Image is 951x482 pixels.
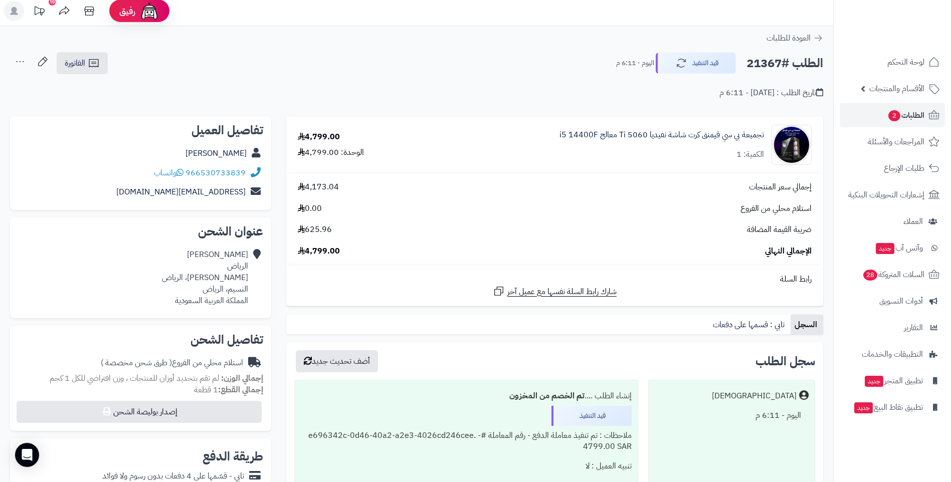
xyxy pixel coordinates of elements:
[154,167,183,179] a: واتساب
[854,402,873,413] span: جديد
[884,161,924,175] span: طلبات الإرجاع
[57,52,108,74] a: الفاتورة
[840,183,945,207] a: إشعارات التحويلات البنكية
[767,32,823,44] a: العودة للطلبات
[551,406,632,426] div: قيد التنفيذ
[840,289,945,313] a: أدوات التسويق
[194,384,263,396] small: 1 قطعة
[840,395,945,419] a: تطبيق نقاط البيعجديد
[101,357,172,369] span: ( طرق شحن مخصصة )
[765,246,812,257] span: الإجمالي النهائي
[616,58,654,68] small: اليوم - 6:11 م
[290,274,819,285] div: رابط السلة
[869,82,924,96] span: الأقسام والمنتجات
[862,268,924,282] span: السلات المتروكة
[840,130,945,154] a: المراجعات والأسئلة
[853,400,923,414] span: تطبيق نقاط البيع
[840,50,945,74] a: لوحة التحكم
[879,294,923,308] span: أدوات التسويق
[746,53,823,74] h2: الطلب #21367
[887,108,924,122] span: الطلبات
[709,315,791,335] a: تابي : قسمها على دفعات
[719,87,823,99] div: تاريخ الطلب : [DATE] - 6:11 م
[298,181,339,193] span: 4,173.04
[185,167,246,179] a: 966530733839
[840,103,945,127] a: الطلبات2
[840,263,945,287] a: السلات المتروكة28
[116,186,246,198] a: [EMAIL_ADDRESS][DOMAIN_NAME]
[221,372,263,384] strong: إجمالي الوزن:
[301,386,632,406] div: إنشاء الطلب ....
[904,321,923,335] span: التقارير
[507,286,617,298] span: شارك رابط السلة نفسها مع عميل آخر
[848,188,924,202] span: إشعارات التحويلات البنكية
[298,131,340,143] div: 4,799.00
[298,147,364,158] div: الوحدة: 4,799.00
[876,243,894,254] span: جديد
[656,53,736,74] button: قيد التنفيذ
[865,376,883,387] span: جديد
[296,350,378,372] button: أضف تحديث جديد
[301,456,632,476] div: تنبيه العميل : لا
[27,1,52,24] a: تحديثات المنصة
[888,110,900,121] span: 2
[887,55,924,69] span: لوحة التحكم
[875,241,923,255] span: وآتس آب
[203,450,263,462] h2: طريقة الدفع
[749,181,812,193] span: إجمالي سعر المنتجات
[863,270,877,281] span: 28
[747,224,812,235] span: ضريبة القيمة المضافة
[840,236,945,260] a: وآتس آبجديد
[15,443,39,467] div: Open Intercom Messenger
[298,224,332,235] span: 625.96
[119,5,135,17] span: رفيق
[840,156,945,180] a: طلبات الإرجاع
[864,374,923,388] span: تطبيق المتجر
[755,355,815,367] h3: سجل الطلب
[509,390,585,402] b: تم الخصم من المخزون
[862,347,923,361] span: التطبيقات والخدمات
[655,406,809,425] div: اليوم - 6:11 م
[18,225,263,237] h2: عنوان الشحن
[740,203,812,214] span: استلام محلي من الفروع
[185,147,247,159] a: [PERSON_NAME]
[301,426,632,457] div: ملاحظات : تم تنفيذ معاملة الدفع - رقم المعاملة #e696342c-0d46-40a2-a2e3-4026cd246cee. - 4799.00 SAR
[493,285,617,298] a: شارك رابط السلة نفسها مع عميل آخر
[559,129,764,141] a: تجميعة بي سي قيمنق كرت شاشة نفيديا 5060 Ti معالج i5 14400F
[17,401,262,423] button: إصدار بوليصة الشحن
[162,249,248,306] div: [PERSON_NAME] الرياض [PERSON_NAME]، الرياض النسيم، الرياض المملكة العربية السعودية
[868,135,924,149] span: المراجعات والأسئلة
[903,214,923,228] span: العملاء
[102,470,244,482] div: تابي - قسّمها على 4 دفعات بدون رسوم ولا فوائد
[840,316,945,340] a: التقارير
[840,342,945,366] a: التطبيقات والخدمات
[791,315,823,335] a: السجل
[767,32,811,44] span: العودة للطلبات
[298,203,322,214] span: 0.00
[772,125,811,165] img: 1755369923-%D8%AA%D8%AC%D9%85%D9%8A%D8%B9%D8%A9%20%D8%A8%D9%8A%20%D8%B3%D9%8A%20%D9%82%D9%8A%D9%8...
[840,209,945,233] a: العملاء
[736,149,764,160] div: الكمية: 1
[18,334,263,346] h2: تفاصيل الشحن
[218,384,263,396] strong: إجمالي القطع:
[840,369,945,393] a: تطبيق المتجرجديد
[101,357,243,369] div: استلام محلي من الفروع
[18,124,263,136] h2: تفاصيل العميل
[50,372,219,384] span: لم تقم بتحديد أوزان للمنتجات ، وزن افتراضي للكل 1 كجم
[65,57,85,69] span: الفاتورة
[139,1,159,21] img: ai-face.png
[298,246,340,257] span: 4,799.00
[712,390,797,402] div: [DEMOGRAPHIC_DATA]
